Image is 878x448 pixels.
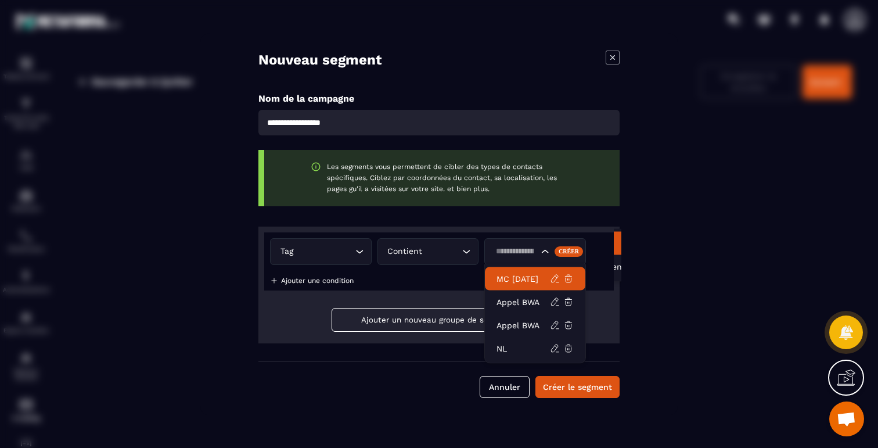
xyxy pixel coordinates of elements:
[484,238,586,265] div: Search for option
[311,162,321,172] img: warning-green.f85f90c2.svg
[281,277,354,285] p: Ajouter une condition
[258,51,382,70] h4: Nouveau segment
[555,246,583,256] div: Créer
[829,402,864,436] div: Ouvrir le chat
[480,376,530,398] button: Annuler
[496,273,550,285] p: MC 22 SEPT 2025
[385,245,425,258] span: Contient
[296,245,352,258] input: Search for option
[270,277,278,285] img: plus
[278,245,296,258] span: Tag
[425,245,460,258] input: Search for option
[496,296,550,308] p: Appel BWA
[535,376,620,398] button: Créer le segment
[496,320,550,331] p: Appel BWA
[332,308,546,332] button: Ajouter un nouveau groupe de segments
[270,238,372,265] div: Search for option
[496,343,550,354] p: NL
[258,93,620,104] p: Nom de la campagne
[327,162,573,195] p: Les segments vous permettent de cibler des types de contacts spécifiques. Ciblez par coordonnées ...
[492,245,538,258] input: Search for option
[377,238,479,265] div: Search for option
